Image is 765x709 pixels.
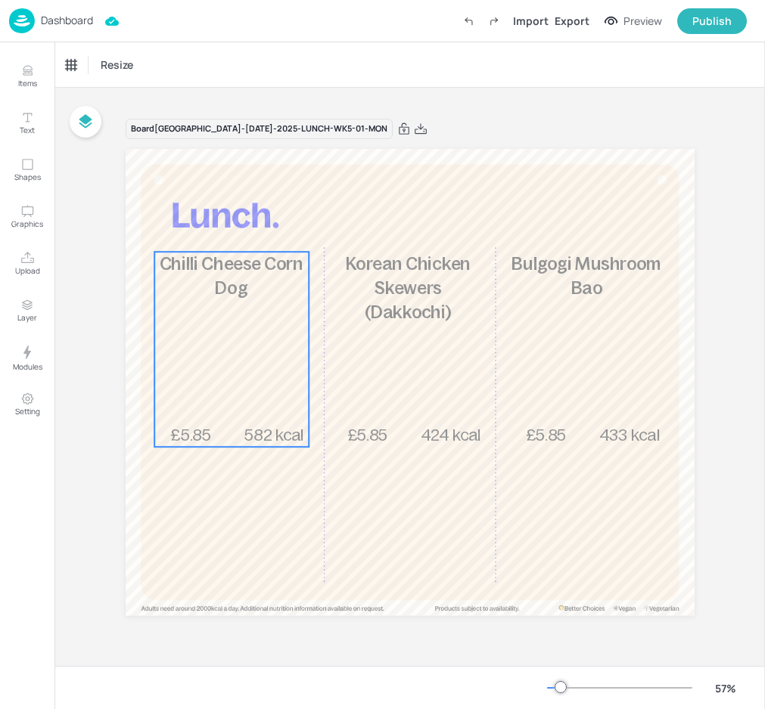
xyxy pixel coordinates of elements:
div: 57 % [707,680,744,696]
span: Resize [98,57,136,73]
div: Preview [624,13,662,29]
span: 433 kcal [599,426,660,444]
div: Export [555,13,589,29]
div: Board [GEOGRAPHIC_DATA]-[DATE]-2025-LUNCH-WK5-01-MON [126,119,393,139]
img: logo-86c26b7e.jpg [9,8,35,33]
p: Dashboard [41,15,93,26]
span: Chilli Cheese Corn Dog [159,254,303,297]
div: Import [513,13,549,29]
span: 424 kcal [420,426,480,444]
span: £5.85 [526,426,566,444]
button: Publish [677,8,747,34]
span: £5.85 [347,426,387,444]
button: Preview [596,10,671,33]
span: 582 kcal [244,426,304,444]
label: Undo (Ctrl + Z) [456,8,481,34]
div: Publish [692,13,732,29]
span: £5.85 [170,426,210,444]
span: Bulgogi Mushroom Bao [512,254,661,297]
span: Korean Chicken Skewers (Dakkochi) [345,254,470,321]
label: Redo (Ctrl + Y) [481,8,507,34]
